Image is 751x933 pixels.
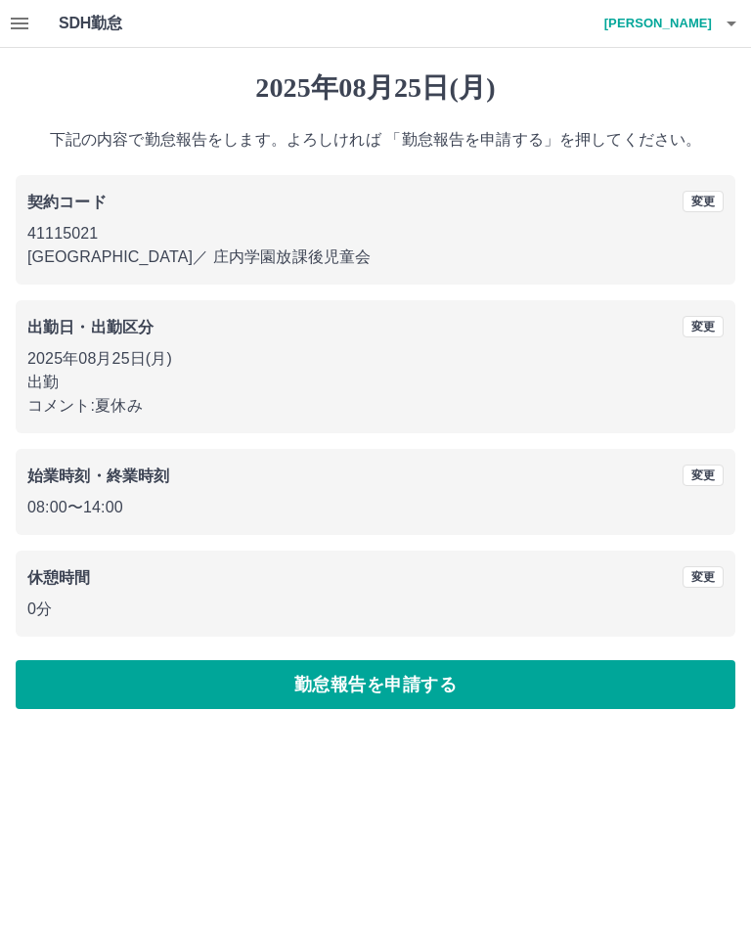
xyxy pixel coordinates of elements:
h1: 2025年08月25日(月) [16,71,735,105]
b: 出勤日・出勤区分 [27,319,154,335]
b: 契約コード [27,194,107,210]
button: 勤怠報告を申請する [16,660,735,709]
b: 休憩時間 [27,569,91,586]
button: 変更 [683,465,724,486]
button: 変更 [683,191,724,212]
p: 2025年08月25日(月) [27,347,724,371]
p: コメント: 夏休み [27,394,724,418]
p: [GEOGRAPHIC_DATA] ／ 庄内学園放課後児童会 [27,245,724,269]
p: 下記の内容で勤怠報告をします。よろしければ 「勤怠報告を申請する」を押してください。 [16,128,735,152]
button: 変更 [683,316,724,337]
p: 0分 [27,598,724,621]
b: 始業時刻・終業時刻 [27,467,169,484]
button: 変更 [683,566,724,588]
p: 08:00 〜 14:00 [27,496,724,519]
p: 41115021 [27,222,724,245]
p: 出勤 [27,371,724,394]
